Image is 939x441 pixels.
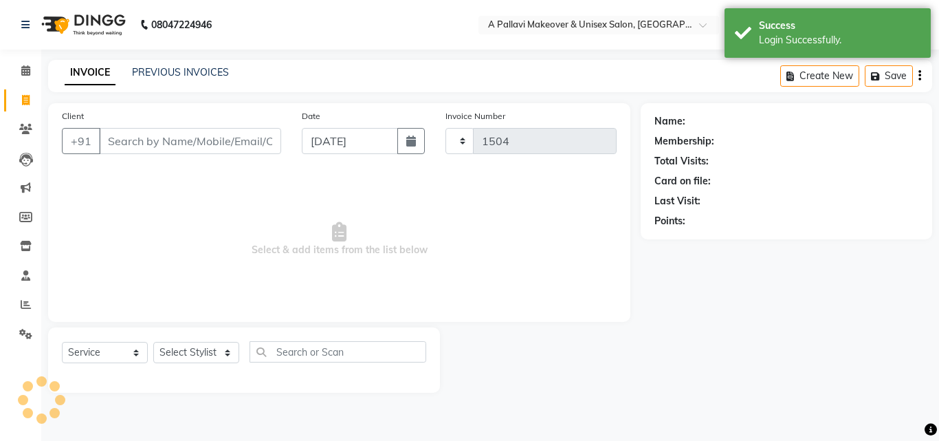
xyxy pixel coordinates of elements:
div: Success [759,19,920,33]
input: Search by Name/Mobile/Email/Code [99,128,281,154]
img: logo [35,6,129,44]
a: INVOICE [65,61,115,85]
button: +91 [62,128,100,154]
label: Client [62,110,84,122]
input: Search or Scan [250,341,426,363]
b: 08047224946 [151,6,212,44]
button: Save [865,65,913,87]
div: Login Successfully. [759,33,920,47]
label: Date [302,110,320,122]
label: Invoice Number [445,110,505,122]
div: Membership: [654,134,714,149]
button: Create New [780,65,859,87]
div: Total Visits: [654,154,709,169]
span: Select & add items from the list below [62,171,617,308]
div: Name: [654,114,685,129]
div: Points: [654,214,685,228]
a: PREVIOUS INVOICES [132,66,229,78]
div: Card on file: [654,174,711,189]
div: Last Visit: [654,194,700,208]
